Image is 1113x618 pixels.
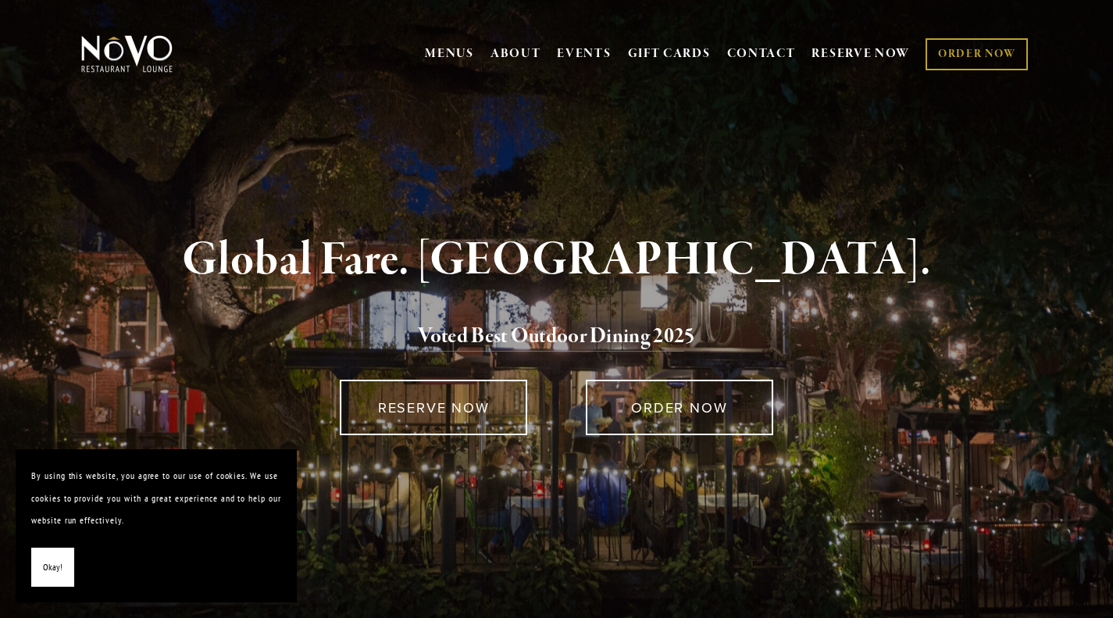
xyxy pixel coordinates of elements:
a: GIFT CARDS [628,39,711,69]
h2: 5 [107,320,1007,353]
button: Okay! [31,548,74,588]
section: Cookie banner [16,449,297,602]
img: Novo Restaurant &amp; Lounge [78,34,176,73]
a: EVENTS [557,46,611,62]
a: MENUS [425,46,474,62]
strong: Global Fare. [GEOGRAPHIC_DATA]. [182,230,931,290]
a: Voted Best Outdoor Dining 202 [418,323,684,352]
a: CONTACT [727,39,796,69]
p: By using this website, you agree to our use of cookies. We use cookies to provide you with a grea... [31,465,281,532]
a: ABOUT [491,46,541,62]
a: ORDER NOW [586,380,773,435]
a: ORDER NOW [926,38,1028,70]
span: Okay! [43,556,62,579]
a: RESERVE NOW [812,39,910,69]
a: RESERVE NOW [340,380,527,435]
